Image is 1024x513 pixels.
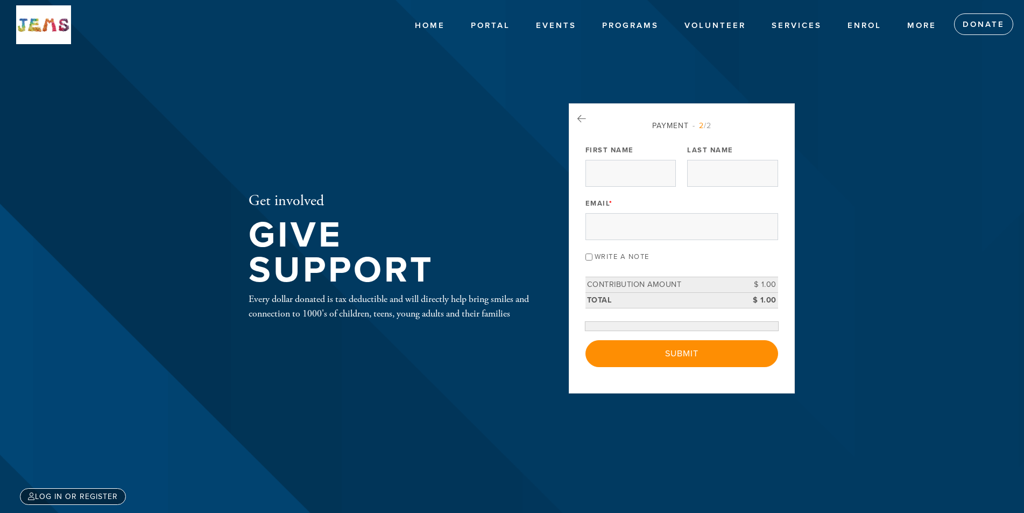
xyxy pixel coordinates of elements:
[407,16,453,36] a: Home
[764,16,830,36] a: Services
[693,121,711,130] span: /2
[585,145,634,155] label: First Name
[20,488,126,505] a: Log in or register
[730,292,778,308] td: $ 1.00
[594,16,667,36] a: Programs
[528,16,584,36] a: Events
[595,252,649,261] label: Write a note
[609,199,613,208] span: This field is required.
[699,121,704,130] span: 2
[676,16,754,36] a: Volunteer
[687,145,733,155] label: Last Name
[585,277,730,293] td: Contribution Amount
[954,13,1013,35] a: Donate
[463,16,518,36] a: Portal
[585,340,778,367] input: Submit
[585,120,778,131] div: Payment
[249,192,534,210] h2: Get involved
[899,16,944,36] a: More
[16,5,71,44] img: New%20test.jpg
[730,277,778,293] td: $ 1.00
[585,199,613,208] label: Email
[249,292,534,321] div: Every dollar donated is tax deductible and will directly help bring smiles and connection to 1000...
[839,16,889,36] a: Enrol
[585,292,730,308] td: Total
[249,218,534,287] h1: Give Support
